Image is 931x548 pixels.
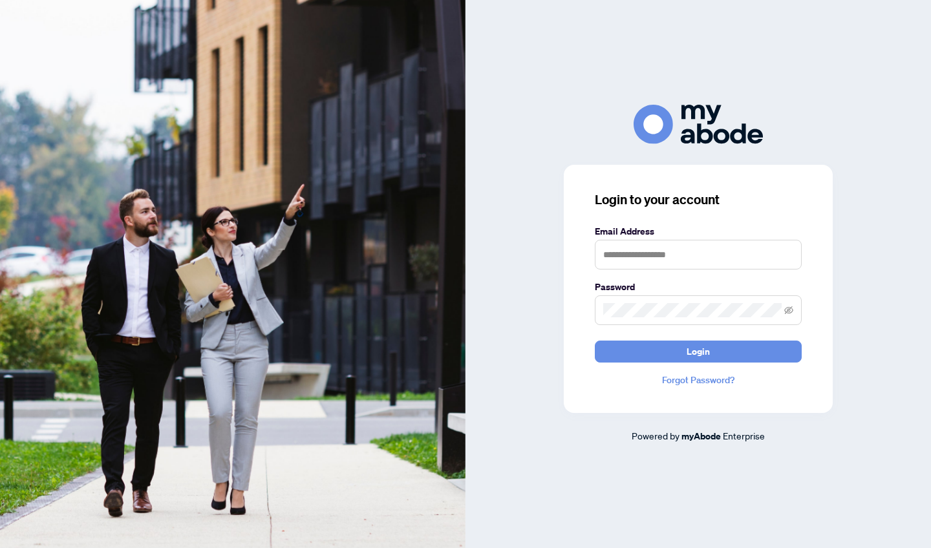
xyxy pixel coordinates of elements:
[632,430,680,441] span: Powered by
[595,280,802,294] label: Password
[784,306,793,315] span: eye-invisible
[687,341,710,362] span: Login
[681,429,721,443] a: myAbode
[595,341,802,363] button: Login
[595,224,802,238] label: Email Address
[634,105,763,144] img: ma-logo
[595,191,802,209] h3: Login to your account
[595,373,802,387] a: Forgot Password?
[723,430,765,441] span: Enterprise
